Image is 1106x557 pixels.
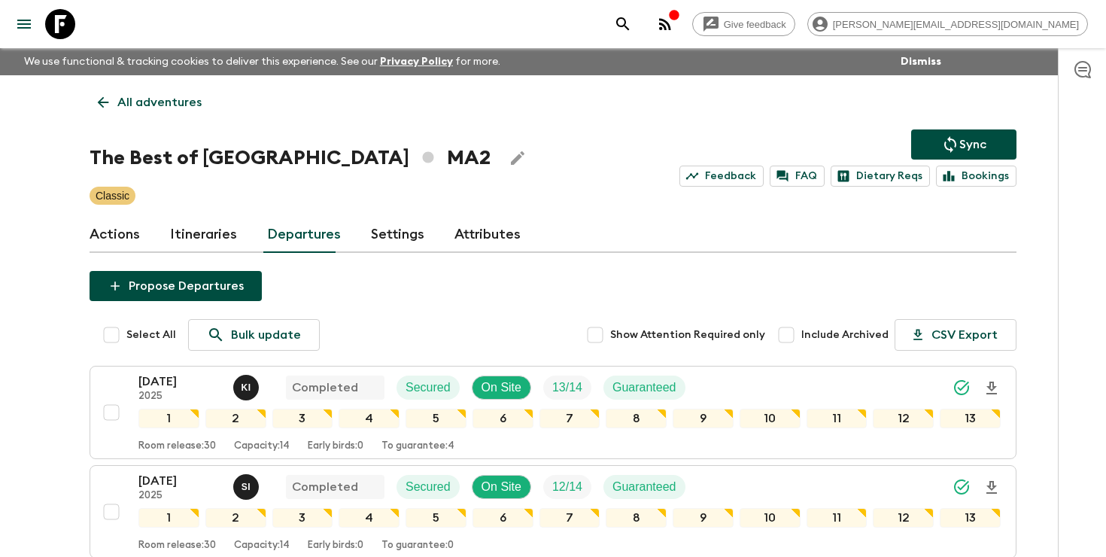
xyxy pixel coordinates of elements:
span: Include Archived [801,327,889,342]
p: [DATE] [138,373,221,391]
a: Settings [371,217,424,253]
p: Secured [406,379,451,397]
p: Room release: 30 [138,440,216,452]
a: Feedback [679,166,764,187]
p: Classic [96,188,129,203]
p: Bulk update [231,326,301,344]
span: Show Attention Required only [610,327,765,342]
div: 7 [539,409,600,428]
svg: Download Onboarding [983,379,1001,397]
div: 2 [205,409,266,428]
a: Privacy Policy [380,56,453,67]
svg: Synced Successfully [953,379,971,397]
p: 2025 [138,490,221,502]
a: FAQ [770,166,825,187]
button: search adventures [608,9,638,39]
a: Departures [267,217,341,253]
a: Actions [90,217,140,253]
p: 13 / 14 [552,379,582,397]
div: 2 [205,508,266,528]
div: Secured [397,376,460,400]
a: Bulk update [188,319,320,351]
div: 6 [472,508,533,528]
a: Give feedback [692,12,795,36]
div: 9 [673,508,734,528]
p: We use functional & tracking cookies to deliver this experience. See our for more. [18,48,506,75]
div: 8 [606,409,667,428]
div: 10 [740,409,801,428]
div: 11 [807,508,867,528]
a: Itineraries [170,217,237,253]
button: CSV Export [895,319,1016,351]
button: Sync adventure departures to the booking engine [911,129,1016,160]
div: Trip Fill [543,475,591,499]
button: Propose Departures [90,271,262,301]
div: 3 [272,508,333,528]
p: Early birds: 0 [308,540,363,552]
div: 8 [606,508,667,528]
button: Dismiss [897,51,945,72]
span: Said Isouktan [233,479,262,491]
div: 10 [740,508,801,528]
p: Capacity: 14 [234,440,290,452]
p: Room release: 30 [138,540,216,552]
div: 3 [272,409,333,428]
span: Give feedback [716,19,795,30]
button: [DATE]2025Khaled IngriouiCompletedSecuredOn SiteTrip FillGuaranteed12345678910111213Room release:... [90,366,1016,459]
div: 1 [138,508,199,528]
div: 9 [673,409,734,428]
button: Edit Adventure Title [503,143,533,173]
div: 1 [138,409,199,428]
p: On Site [482,478,521,496]
a: All adventures [90,87,210,117]
div: 4 [339,508,400,528]
div: On Site [472,376,531,400]
div: Secured [397,475,460,499]
div: 4 [339,409,400,428]
p: All adventures [117,93,202,111]
div: 11 [807,409,867,428]
p: Completed [292,379,358,397]
div: 5 [406,409,466,428]
svg: Download Onboarding [983,479,1001,497]
p: Guaranteed [612,379,676,397]
h1: The Best of [GEOGRAPHIC_DATA] MA2 [90,143,491,173]
svg: Synced Successfully [953,478,971,496]
p: Completed [292,478,358,496]
p: Early birds: 0 [308,440,363,452]
p: Sync [959,135,986,154]
p: Guaranteed [612,478,676,496]
p: Capacity: 14 [234,540,290,552]
a: Dietary Reqs [831,166,930,187]
a: Bookings [936,166,1016,187]
div: 6 [472,409,533,428]
span: Select All [126,327,176,342]
div: 5 [406,508,466,528]
p: 12 / 14 [552,478,582,496]
p: 2025 [138,391,221,403]
p: To guarantee: 4 [381,440,454,452]
p: To guarantee: 0 [381,540,454,552]
div: 13 [940,409,1001,428]
div: 12 [873,508,934,528]
p: Secured [406,478,451,496]
div: Trip Fill [543,376,591,400]
span: Khaled Ingrioui [233,379,262,391]
div: 13 [940,508,1001,528]
button: menu [9,9,39,39]
p: On Site [482,379,521,397]
a: Attributes [454,217,521,253]
p: [DATE] [138,472,221,490]
div: On Site [472,475,531,499]
div: 7 [539,508,600,528]
div: [PERSON_NAME][EMAIL_ADDRESS][DOMAIN_NAME] [807,12,1088,36]
span: [PERSON_NAME][EMAIL_ADDRESS][DOMAIN_NAME] [825,19,1087,30]
div: 12 [873,409,934,428]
